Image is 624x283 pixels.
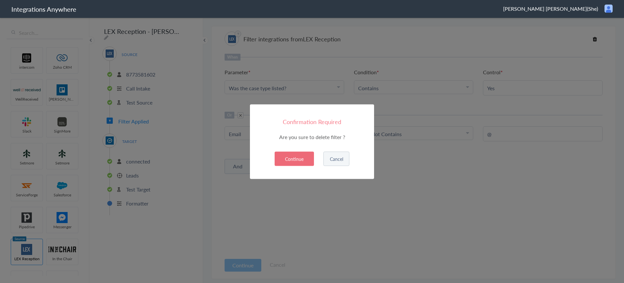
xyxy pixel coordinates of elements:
span: [PERSON_NAME] [PERSON_NAME](She) [503,5,598,12]
button: Continue [275,151,314,166]
button: Cancel [323,151,349,166]
h4: Confirmation Required [268,117,356,125]
img: user.png [604,5,613,13]
h1: Integrations Anywhere [11,5,76,14]
p: Are you sure to delete filter ? [268,133,356,140]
